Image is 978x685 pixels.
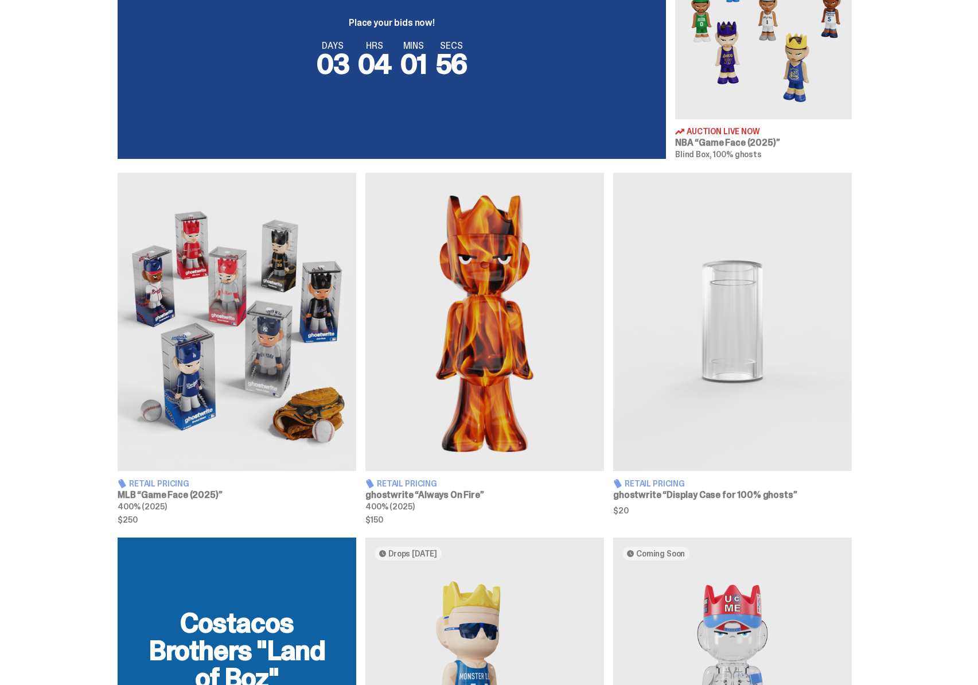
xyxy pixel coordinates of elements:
a: Always On Fire Retail Pricing [365,173,604,523]
span: Coming Soon [636,549,685,558]
span: Drops [DATE] [388,549,437,558]
span: Auction Live Now [687,127,760,135]
span: $250 [118,516,356,524]
span: 03 [317,46,349,82]
img: Always On Fire [365,173,604,471]
span: HRS [358,41,391,50]
span: Retail Pricing [129,480,189,488]
img: Game Face (2025) [118,173,356,471]
span: $20 [613,507,852,515]
img: Display Case for 100% ghosts [613,173,852,471]
h3: MLB “Game Face (2025)” [118,491,356,500]
h3: NBA “Game Face (2025)” [675,138,852,147]
span: 04 [358,46,391,82]
span: 56 [436,46,467,82]
span: Retail Pricing [625,480,685,488]
h3: ghostwrite “Always On Fire” [365,491,604,500]
span: $150 [365,516,604,524]
span: 01 [400,46,427,82]
span: 400% (2025) [365,501,414,512]
span: Blind Box, [675,149,712,159]
h3: ghostwrite “Display Case for 100% ghosts” [613,491,852,500]
span: 100% ghosts [713,149,761,159]
span: DAYS [317,41,349,50]
a: Game Face (2025) Retail Pricing [118,173,356,523]
p: Place your bids now! [249,18,535,28]
a: Display Case for 100% ghosts Retail Pricing [613,173,852,523]
span: MINS [400,41,427,50]
span: Retail Pricing [377,480,437,488]
span: 400% (2025) [118,501,166,512]
span: SECS [436,41,467,50]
